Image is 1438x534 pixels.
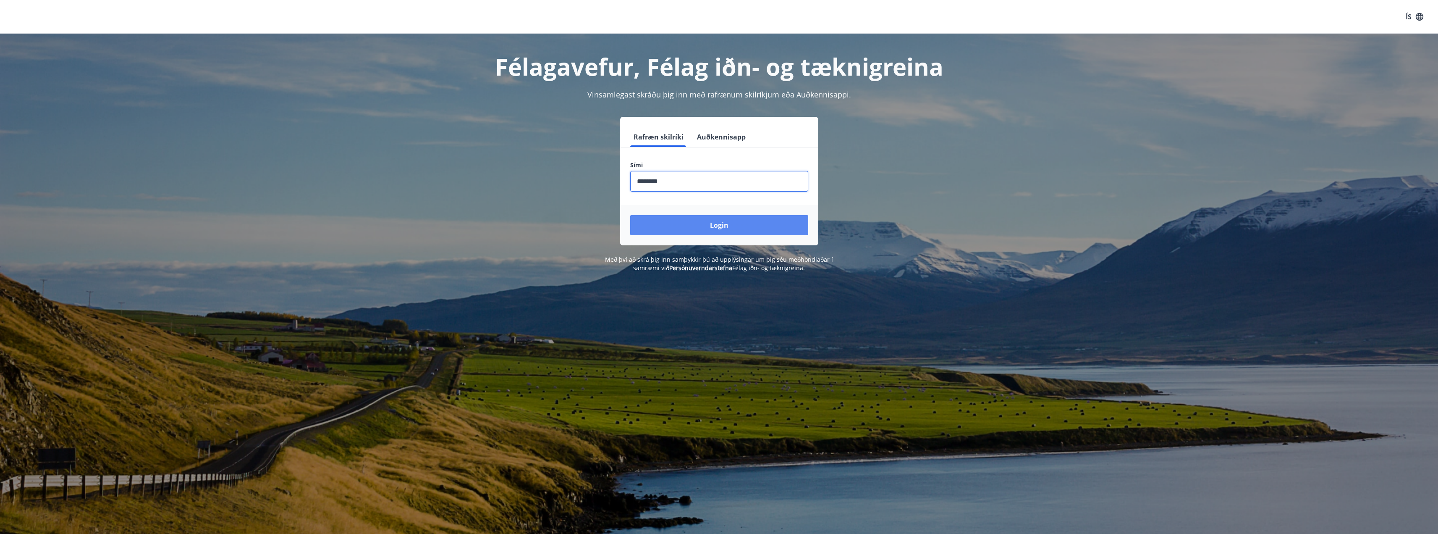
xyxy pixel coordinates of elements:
[630,215,808,235] button: Login
[630,161,808,169] label: Sími
[587,89,851,100] span: Vinsamlegast skráðu þig inn með rafrænum skilríkjum eða Auðkennisappi.
[669,264,732,272] a: Persónuverndarstefna
[427,50,1011,82] h1: Félagavefur, Félag iðn- og tæknigreina
[1401,9,1428,24] button: ÍS
[694,127,749,147] button: Auðkennisapp
[605,255,833,272] span: Með því að skrá þig inn samþykkir þú að upplýsingar um þig séu meðhöndlaðar í samræmi við Félag i...
[630,127,687,147] button: Rafræn skilríki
